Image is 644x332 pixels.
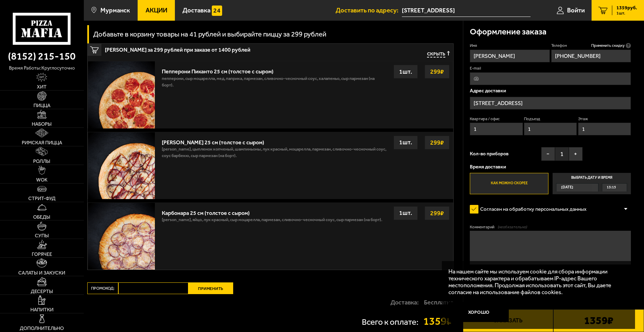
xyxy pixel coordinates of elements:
[448,268,624,296] p: На нашем сайте мы используем cookie для сбора информации технического характера и обрабатываем IP...
[162,136,387,146] div: [PERSON_NAME] 25 см (толстое с сыром)
[394,136,418,149] div: 1 шт.
[524,116,577,122] label: Подъезд
[394,65,418,79] div: 1 шт.
[162,216,382,226] p: [PERSON_NAME], яйцо, лук красный, сыр Моцарелла, пармезан, сливочно-чесночный соус, сыр пармезан ...
[188,282,233,294] button: Применить
[362,318,418,326] p: Всего к оплате:
[162,65,387,75] div: Пепперони Пиканто 25 см (толстое с сыром)
[561,184,573,191] span: [DATE]
[212,6,222,15] img: 15daf4d41897b9f0e9f617042186c801.svg
[402,4,531,17] input: Ваш адрес доставки
[28,196,56,201] span: Стрит-фуд
[541,147,555,161] button: −
[470,164,631,169] p: Время доставки
[32,252,52,257] span: Горячее
[578,116,631,122] label: Этаж
[88,203,453,270] a: Карбонара 25 см (толстое с сыром)[PERSON_NAME], яйцо, лук красный, сыр Моцарелла, пармезан, сливо...
[162,206,382,216] div: Карбонара 25 см (толстое с сыром)
[551,50,631,62] input: +7 (
[336,7,402,14] span: Доставить по адресу:
[162,75,387,92] p: пепперони, сыр Моцарелла, мед, паприка, пармезан, сливочно-чесночный соус, халапеньо, сыр пармеза...
[607,184,616,191] span: 13:15
[33,215,50,219] span: Обеды
[470,50,549,62] input: Имя
[31,289,53,294] span: Десерты
[37,84,47,89] span: Хит
[88,132,453,199] a: [PERSON_NAME] 25 см (толстое с сыром)[PERSON_NAME], цыпленок копченый, шампиньоны, лук красный, м...
[402,4,531,17] span: Мурманск, улица Челюскинцев, 39
[22,140,62,145] span: Римская пицца
[470,152,508,156] span: Кол-во приборов
[427,51,445,57] span: Скрыть
[428,207,446,220] strong: 299 ₽
[93,31,326,38] h3: Добавьте в корзину товары на 41 рублей и выбирайте пиццу за 299 рублей
[616,11,637,15] span: 1 шт.
[423,316,454,326] strong: 1359 ₽
[498,224,527,230] span: (необязательно)
[567,7,585,14] span: Войти
[424,299,454,305] strong: Бесплатно
[87,282,118,294] label: Промокод:
[182,7,210,14] span: Доставка
[162,146,387,163] p: [PERSON_NAME], цыпленок копченый, шампиньоны, лук красный, моцарелла, пармезан, сливочно-чесночны...
[390,299,419,305] p: Доставка:
[88,61,453,128] a: Пепперони Пиканто 25 см (толстое с сыром)пепперони, сыр Моцарелла, мед, паприка, пармезан, сливоч...
[470,173,548,194] label: Как можно скорее
[470,43,549,48] label: Имя
[33,159,50,164] span: Роллы
[18,270,65,275] span: Салаты и закуски
[470,203,593,216] label: Согласен на обработку персональных данных
[30,307,53,312] span: Напитки
[427,51,450,57] button: Скрыть
[470,116,523,122] label: Квартира / офис
[394,206,418,220] div: 1 шт.
[569,147,583,161] button: +
[20,326,64,331] span: Дополнительно
[146,7,167,14] span: Акции
[470,224,631,230] label: Комментарий
[428,65,446,78] strong: 299 ₽
[591,43,625,48] span: Применить скидку
[616,6,637,10] span: 1359 руб.
[470,72,631,85] input: @
[470,28,546,36] h3: Оформление заказа
[448,302,509,322] button: Хорошо
[553,173,631,194] label: Выбрать дату и время
[428,136,446,149] strong: 299 ₽
[470,65,631,71] label: E-mail
[551,43,631,48] label: Телефон
[105,44,324,53] span: [PERSON_NAME] за 299 рублей при заказе от 1400 рублей
[33,103,50,108] span: Пицца
[35,233,49,238] span: Супы
[36,177,48,182] span: WOK
[32,122,52,126] span: Наборы
[470,88,631,93] p: Адрес доставки
[555,147,569,161] span: 1
[100,7,130,14] span: Мурманск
